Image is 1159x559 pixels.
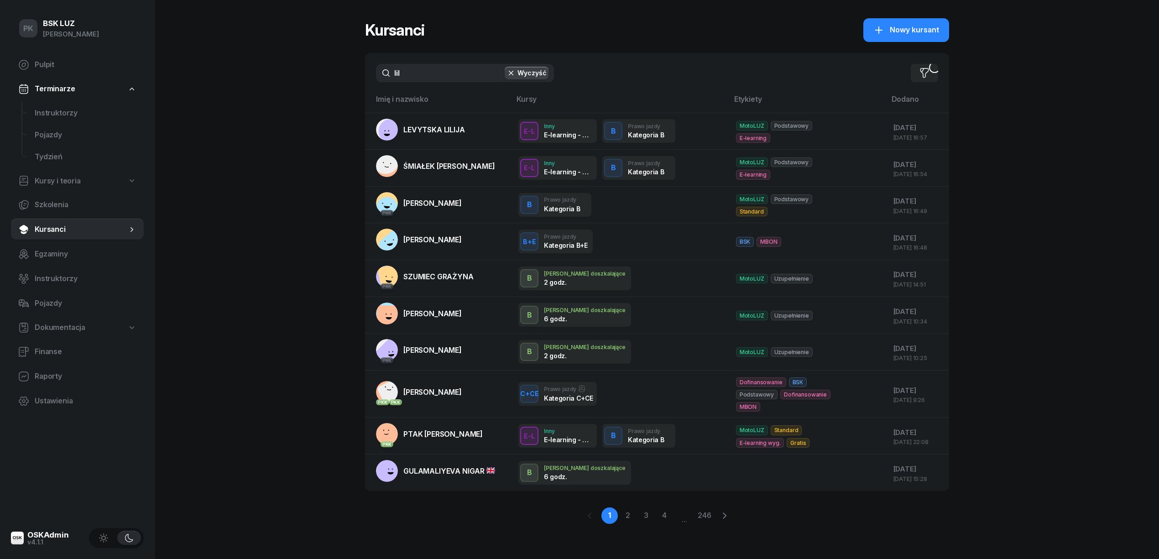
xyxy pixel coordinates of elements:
div: PKK [381,357,394,363]
div: Inny [544,428,591,434]
div: B [523,308,536,323]
span: Standard [771,425,802,435]
div: Kategoria B [628,168,664,176]
a: GULAMALIYEVA NIGAR [376,460,495,482]
span: GULAMALIYEVA NIGAR [403,466,495,475]
div: Kategoria B [544,205,580,213]
a: [PERSON_NAME] [376,303,462,324]
a: Szkolenia [11,194,144,216]
a: 4 [656,507,673,524]
div: [DATE] 22:08 [893,439,942,445]
span: Finanse [35,346,136,358]
span: [PERSON_NAME] [403,199,462,208]
span: [PERSON_NAME] [403,235,462,244]
button: B [520,464,538,482]
div: [DATE] 10:34 [893,319,942,324]
div: [DATE] 16:54 [893,171,942,177]
div: [DATE] 14:51 [893,282,942,287]
th: Imię i nazwisko [365,93,511,113]
div: E-L [520,162,538,173]
a: ŚMIAŁEK [PERSON_NAME] [376,155,495,177]
button: B [520,196,538,214]
div: [DATE] [893,385,942,397]
th: Dodano [886,93,949,113]
span: Instruktorzy [35,107,136,119]
span: [PERSON_NAME] [403,345,462,355]
div: [DATE] 10:25 [893,355,942,361]
span: E-learning wyg. [736,438,784,448]
div: E-L [520,430,538,442]
div: [DATE] [893,343,942,355]
a: Dokumentacja [11,317,144,338]
span: Kursanci [35,224,127,235]
a: Raporty [11,366,144,387]
div: Prawo jazdy [628,123,664,129]
button: B [604,122,622,140]
a: Finanse [11,341,144,363]
span: Ustawienia [35,395,136,407]
span: MotoLUZ [736,157,768,167]
span: Uzupełnienie [771,311,813,320]
button: Nowy kursant [863,18,949,42]
span: MotoLUZ [736,121,768,131]
a: Pulpit [11,54,144,76]
div: [DATE] [893,269,942,281]
span: PTAK [PERSON_NAME] [403,429,483,439]
button: E-L [520,427,538,445]
span: [PERSON_NAME] [403,387,462,397]
div: OSKAdmin [27,531,69,539]
a: Kursanci [11,219,144,240]
span: Pulpit [35,59,136,71]
div: C+CE [517,388,543,399]
span: Terminarze [35,83,75,95]
a: PKKPTAK [PERSON_NAME] [376,423,483,445]
button: B [520,269,538,287]
img: logo-xs@2x.png [11,532,24,544]
a: 246 [696,507,713,524]
span: Kursy i teoria [35,175,81,187]
div: PKK [376,399,389,405]
div: 6 godz. [544,473,591,481]
div: B [607,160,620,176]
span: PK [23,25,34,32]
span: MotoLUZ [736,425,768,435]
a: LEVYTSKA LILIJA [376,119,465,141]
div: E-learning - 90 dni [544,436,591,444]
div: [PERSON_NAME] doszkalające [544,465,626,471]
div: Kategoria C+CE [544,394,591,402]
span: MBON [736,402,760,412]
div: E-L [520,125,538,137]
div: [PERSON_NAME] doszkalające [544,271,626,277]
a: 1 [601,507,618,524]
button: B [520,343,538,361]
th: Kursy [511,93,729,113]
span: Podstawowy [771,157,812,167]
a: Instruktorzy [11,268,144,290]
button: B [520,306,538,324]
span: MotoLUZ [736,311,768,320]
div: [DATE] [893,463,942,475]
h1: Kursanci [365,22,424,38]
div: 6 godz. [544,315,591,323]
a: PKK[PERSON_NAME] [376,192,462,214]
div: Kategoria B [628,131,664,139]
div: B [523,344,536,360]
span: ŚMIAŁEK [PERSON_NAME] [403,162,495,171]
div: [PERSON_NAME] doszkalające [544,307,626,313]
a: Terminarze [11,78,144,99]
div: PKK [381,441,394,447]
div: [PERSON_NAME] [43,28,99,40]
div: [DATE] [893,159,942,171]
button: B [604,427,622,445]
a: PKKPKK[PERSON_NAME] [376,381,462,403]
div: PKK [381,283,394,289]
div: BSK LUZ [43,20,99,27]
a: Ustawienia [11,390,144,412]
span: MotoLUZ [736,194,768,204]
span: MBON [757,237,781,246]
span: Podstawowy [736,390,778,399]
span: Nowy kursant [890,24,939,36]
span: [PERSON_NAME] [403,309,462,318]
a: [PERSON_NAME] [376,229,462,251]
div: E-learning - 90 dni [544,131,591,139]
